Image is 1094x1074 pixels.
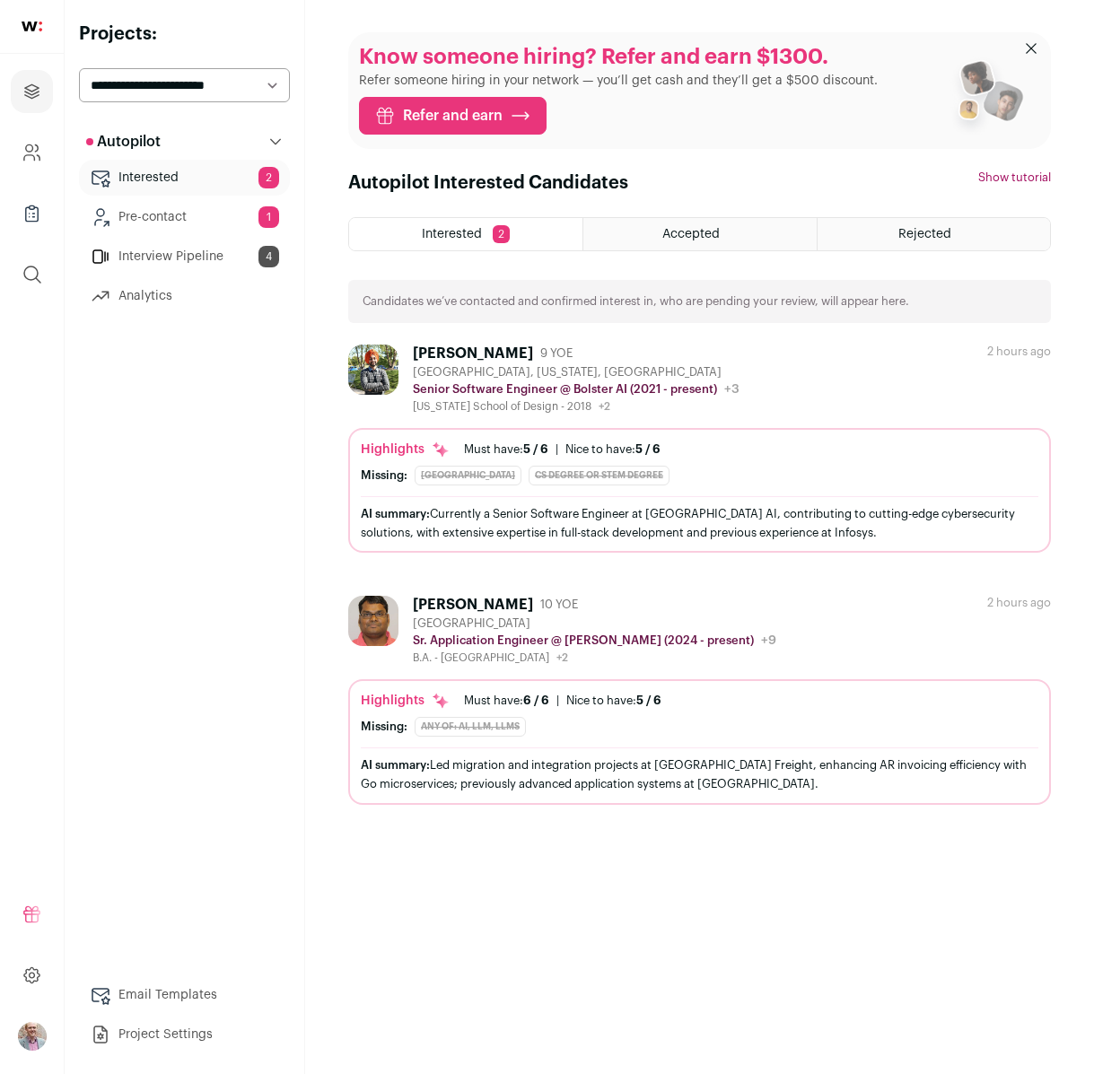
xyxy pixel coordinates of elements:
img: referral_people_group_2-7c1ec42c15280f3369c0665c33c00ed472fd7f6af9dd0ec46c364f9a93ccf9a4.png [947,53,1026,139]
span: AI summary: [361,759,430,771]
img: wellfound-shorthand-0d5821cbd27db2630d0214b213865d53afaa358527fdda9d0ea32b1df1b89c2c.svg [22,22,42,31]
a: Pre-contact1 [79,199,290,235]
a: Interested2 [79,160,290,196]
button: Autopilot [79,124,290,160]
div: [PERSON_NAME] [413,345,533,362]
div: 2 hours ago [987,345,1051,359]
a: Company Lists [11,192,53,235]
div: Nice to have: [565,442,661,457]
a: [PERSON_NAME] 10 YOE [GEOGRAPHIC_DATA] Sr. Application Engineer @ [PERSON_NAME] (2024 - present) ... [348,596,1051,804]
div: CS degree or STEM degree [529,466,670,485]
button: Show tutorial [978,170,1051,185]
ul: | [464,694,661,708]
span: 10 YOE [540,598,578,612]
img: cb39d54e964c51aca755dde28990cc97f85d992e4fe420b6e4837cdb297412e7.jpg [348,596,398,646]
a: [PERSON_NAME] 9 YOE [GEOGRAPHIC_DATA], [US_STATE], [GEOGRAPHIC_DATA] Senior Software Engineer @ B... [348,345,1051,553]
p: Candidates we’ve contacted and confirmed interest in, who are pending your review, will appear here. [363,294,909,309]
a: Refer and earn [359,97,547,135]
a: Analytics [79,278,290,314]
div: Any of: AI, LLM, LLMs [415,717,526,737]
a: Email Templates [79,977,290,1013]
div: Missing: [361,720,407,734]
span: AI summary: [361,508,430,520]
span: 5 / 6 [636,694,661,706]
div: Must have: [464,694,549,708]
span: 4 [258,246,279,267]
a: Project Settings [79,1017,290,1052]
span: 5 / 6 [523,443,548,455]
div: Must have: [464,442,548,457]
span: 6 / 6 [523,694,549,706]
span: Accepted [662,228,720,240]
p: Refer someone hiring in your network — you’ll get cash and they’ll get a $500 discount. [359,72,878,90]
span: 1 [258,206,279,228]
h1: Autopilot Interested Candidates [348,170,628,196]
span: 2 [258,167,279,188]
img: 190284-medium_jpg [18,1022,47,1051]
div: [GEOGRAPHIC_DATA] [415,466,521,485]
span: +2 [599,401,610,412]
a: Company and ATS Settings [11,131,53,174]
p: Sr. Application Engineer @ [PERSON_NAME] (2024 - present) [413,633,754,648]
a: Projects [11,70,53,113]
h2: Projects: [79,22,290,47]
span: Rejected [898,228,951,240]
div: Missing: [361,468,407,483]
button: Open dropdown [18,1022,47,1051]
span: +2 [556,652,568,663]
span: +9 [761,634,776,647]
a: Rejected [818,218,1050,250]
img: ac0492f61a15071bdef03850edcc65a2d55f28bc6cda664c8e71282b13d2cc0a.jpg [348,345,398,395]
div: Currently a Senior Software Engineer at [GEOGRAPHIC_DATA] AI, contributing to cutting-edge cybers... [361,504,1038,542]
div: [GEOGRAPHIC_DATA], [US_STATE], [GEOGRAPHIC_DATA] [413,365,740,380]
div: [GEOGRAPHIC_DATA] [413,616,776,631]
span: 5 / 6 [635,443,661,455]
p: Know someone hiring? Refer and earn $1300. [359,43,878,72]
span: 2 [493,225,510,243]
div: 2 hours ago [987,596,1051,610]
ul: | [464,442,661,457]
div: Nice to have: [566,694,661,708]
div: [US_STATE] School of Design - 2018 [413,399,740,414]
span: +3 [724,383,740,396]
div: B.A. - [GEOGRAPHIC_DATA] [413,651,776,665]
div: Highlights [361,692,450,710]
span: 9 YOE [540,346,573,361]
p: Autopilot [86,131,161,153]
div: [PERSON_NAME] [413,596,533,614]
a: Accepted [583,218,816,250]
div: Highlights [361,441,450,458]
span: Interested [422,228,482,240]
div: Led migration and integration projects at [GEOGRAPHIC_DATA] Freight, enhancing AR invoicing effic... [361,755,1038,793]
p: Senior Software Engineer @ Bolster AI (2021 - present) [413,382,717,397]
a: Interview Pipeline4 [79,239,290,275]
